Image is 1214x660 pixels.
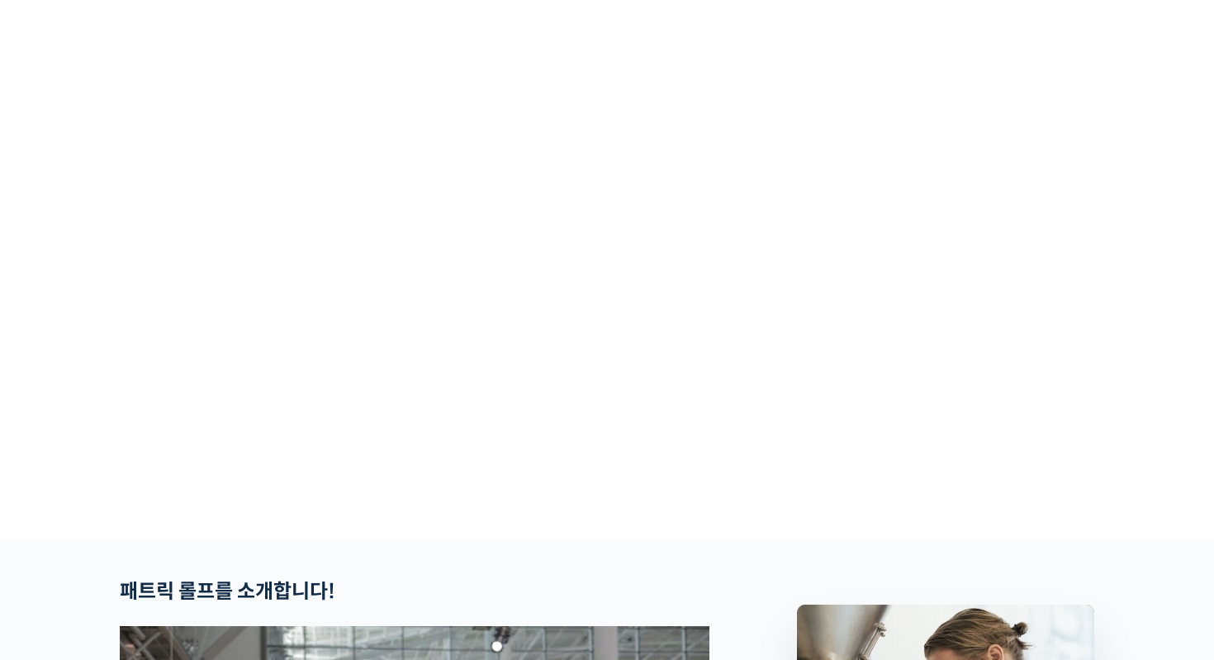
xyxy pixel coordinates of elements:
[5,523,109,564] a: 홈
[151,548,171,562] span: 대화
[109,523,213,564] a: 대화
[213,523,317,564] a: 설정
[120,580,709,604] h2: 패트릭 롤프를 소개합니다!
[255,548,275,561] span: 설정
[52,548,62,561] span: 홈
